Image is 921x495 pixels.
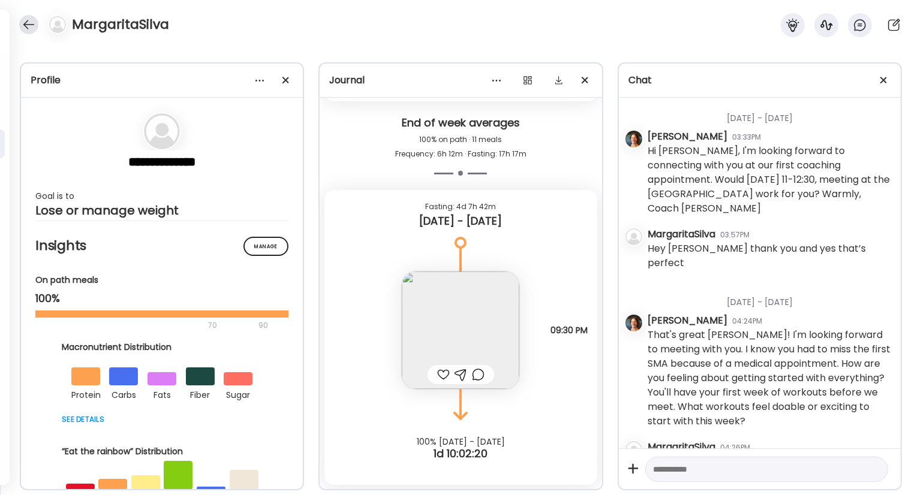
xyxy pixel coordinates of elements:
[31,73,293,87] div: Profile
[648,313,727,328] div: [PERSON_NAME]
[628,73,891,87] div: Chat
[62,341,262,354] div: Macronutrient Distribution
[257,318,269,333] div: 90
[625,228,642,245] img: bg-avatar-default.svg
[648,328,891,428] div: That's great [PERSON_NAME]! I'm looking forward to meeting with you. I know you had to miss the f...
[71,385,100,402] div: protein
[144,113,180,149] img: bg-avatar-default.svg
[648,144,891,216] div: Hi [PERSON_NAME], I'm looking forward to connecting with you at our first coaching appointment. W...
[732,132,761,143] div: 03:33PM
[648,98,891,129] div: [DATE] - [DATE]
[109,385,138,402] div: carbs
[402,271,519,389] img: images%2FvtllBHExoaSQXcaKlRThABOz2Au1%2FzWHGHWE1LlUEC1ysMIx5%2FziyoSzis2OgiVUZjDJos_240
[148,385,176,402] div: fats
[35,274,288,286] div: On path meals
[49,16,66,33] img: bg-avatar-default.svg
[243,237,288,256] div: Manage
[625,315,642,331] img: avatars%2FJ3GRwH8ktnRjWK9hkZEoQc3uDqP2
[720,230,750,240] div: 03:57PM
[720,442,750,453] div: 04:26PM
[625,441,642,458] img: bg-avatar-default.svg
[62,445,262,458] div: “Eat the rainbow” Distribution
[648,227,715,242] div: MargaritaSilva
[320,446,601,461] div: 1d 10:02:20
[648,440,715,454] div: MargaritaSilva
[732,316,762,327] div: 04:24PM
[35,203,288,218] div: Lose or manage weight
[35,237,288,255] h2: Insights
[329,73,592,87] div: Journal
[35,189,288,203] div: Goal is to
[625,131,642,147] img: avatars%2FJ3GRwH8ktnRjWK9hkZEoQc3uDqP2
[334,214,587,228] div: [DATE] - [DATE]
[329,116,592,132] div: End of week averages
[329,132,592,161] div: 100% on path · 11 meals Frequency: 6h 12m · Fasting: 17h 17m
[550,325,588,336] span: 09:30 PM
[35,318,255,333] div: 70
[72,15,169,34] h4: MargaritaSilva
[648,129,727,144] div: [PERSON_NAME]
[35,291,288,306] div: 100%
[224,385,252,402] div: sugar
[320,437,601,446] div: 100% [DATE] - [DATE]
[186,385,215,402] div: fiber
[334,200,587,214] div: Fasting: 4d 7h 42m
[648,242,891,270] div: Hey [PERSON_NAME] thank you and yes that’s perfect
[648,282,891,313] div: [DATE] - [DATE]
